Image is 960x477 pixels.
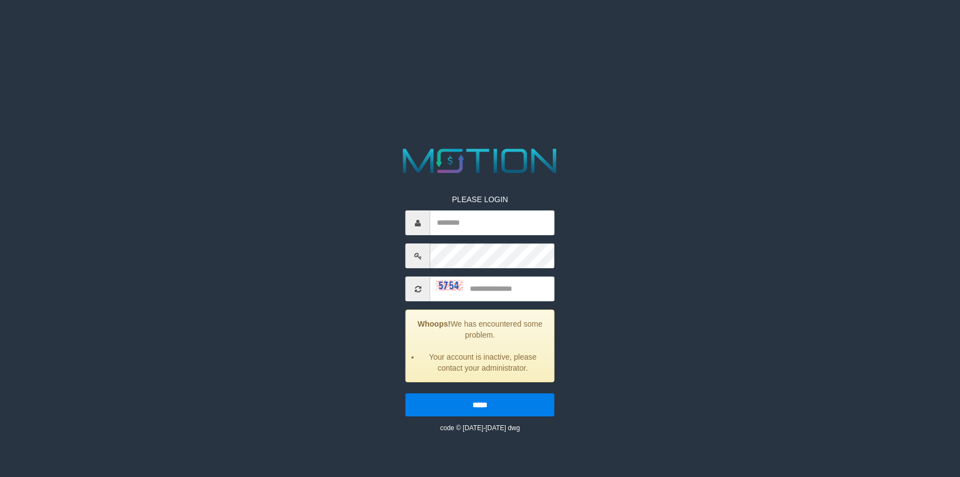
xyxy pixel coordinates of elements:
[436,280,463,291] img: captcha
[405,194,555,205] p: PLEASE LOGIN
[396,144,564,177] img: MOTION_logo.png
[440,424,520,432] small: code © [DATE]-[DATE] dwg
[405,310,555,382] div: We has encountered some problem.
[418,319,451,328] strong: Whoops!
[420,351,546,373] li: Your account is inactive, please contact your administrator.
